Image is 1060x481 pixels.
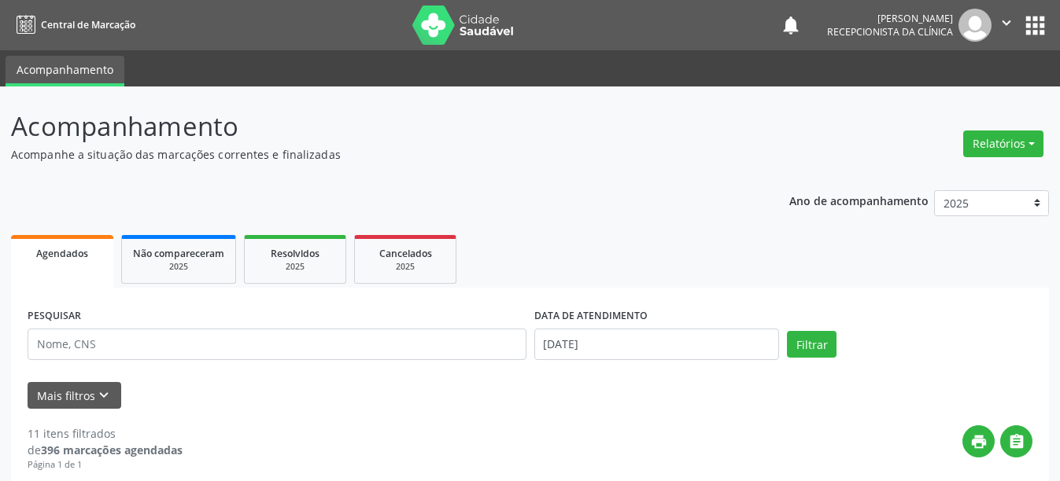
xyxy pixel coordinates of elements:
[271,247,319,260] span: Resolvidos
[41,18,135,31] span: Central de Marcação
[28,442,183,458] div: de
[256,261,334,273] div: 2025
[28,382,121,409] button: Mais filtroskeyboard_arrow_down
[789,190,929,210] p: Ano de acompanhamento
[133,261,224,273] div: 2025
[827,12,953,25] div: [PERSON_NAME]
[379,247,432,260] span: Cancelados
[1008,433,1025,450] i: 
[958,9,992,42] img: img
[962,425,995,457] button: print
[28,425,183,442] div: 11 itens filtrados
[28,329,526,360] input: Nome, CNS
[11,12,135,38] a: Central de Marcação
[11,146,737,163] p: Acompanhe a situação das marcações correntes e finalizadas
[28,304,81,329] label: PESQUISAR
[6,56,124,86] a: Acompanhamento
[133,247,224,260] span: Não compareceram
[36,247,88,260] span: Agendados
[534,304,648,329] label: DATA DE ATENDIMENTO
[992,9,1021,42] button: 
[963,130,1043,157] button: Relatórios
[1021,12,1049,39] button: apps
[998,14,1015,31] i: 
[366,261,445,273] div: 2025
[827,25,953,39] span: Recepcionista da clínica
[534,329,780,360] input: Selecione um intervalo
[787,331,837,358] button: Filtrar
[95,387,113,404] i: keyboard_arrow_down
[1000,425,1032,457] button: 
[970,433,988,450] i: print
[28,458,183,472] div: Página 1 de 1
[780,14,802,36] button: notifications
[11,107,737,146] p: Acompanhamento
[41,442,183,457] strong: 396 marcações agendadas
